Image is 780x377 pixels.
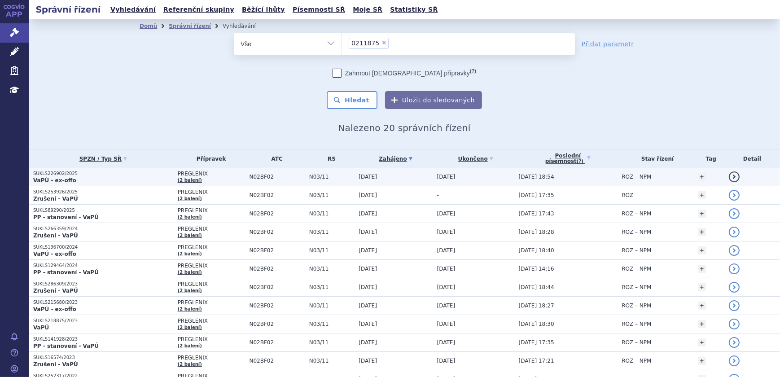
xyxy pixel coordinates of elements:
[33,189,173,195] p: SUKLS253926/2025
[437,229,456,235] span: [DATE]
[351,40,379,46] span: 0211875
[33,214,99,220] strong: PP - stanovení - VaPÚ
[729,171,740,182] a: detail
[729,337,740,348] a: detail
[178,355,245,361] span: PREGLENIX
[33,324,49,331] strong: VaPÚ
[437,192,439,198] span: -
[622,247,651,254] span: ROZ – NPM
[178,281,245,287] span: PREGLENIX
[385,91,482,109] button: Uložit do sledovaných
[437,247,456,254] span: [DATE]
[178,251,202,256] a: (2 balení)
[359,229,377,235] span: [DATE]
[309,174,355,180] span: N03/11
[33,288,78,294] strong: Zrušení - VaPÚ
[519,284,554,290] span: [DATE] 18:44
[178,233,202,238] a: (2 balení)
[359,210,377,217] span: [DATE]
[391,37,396,48] input: 0211875
[245,149,304,168] th: ATC
[249,229,304,235] span: N02BF02
[309,229,355,235] span: N03/11
[108,4,158,16] a: Vyhledávání
[519,339,554,346] span: [DATE] 17:35
[309,284,355,290] span: N03/11
[359,247,377,254] span: [DATE]
[437,153,514,165] a: Ukončeno
[178,318,245,324] span: PREGLENIX
[33,177,76,184] strong: VaPÚ - ex-offo
[519,210,554,217] span: [DATE] 17:43
[729,227,740,237] a: detail
[698,265,706,273] a: +
[178,178,202,183] a: (2 balení)
[178,299,245,306] span: PREGLENIX
[33,355,173,361] p: SUKLS16574/2023
[729,319,740,329] a: detail
[350,4,385,16] a: Moje SŘ
[309,247,355,254] span: N03/11
[249,192,304,198] span: N02BF02
[249,266,304,272] span: N02BF02
[309,210,355,217] span: N03/11
[309,302,355,309] span: N03/11
[327,91,377,109] button: Hledat
[622,302,651,309] span: ROZ – NPM
[437,339,456,346] span: [DATE]
[178,171,245,177] span: PREGLENIX
[173,149,245,168] th: Přípravek
[519,229,554,235] span: [DATE] 18:28
[359,266,377,272] span: [DATE]
[622,192,633,198] span: ROZ
[33,306,76,312] strong: VaPÚ - ex-offo
[249,339,304,346] span: N02BF02
[622,284,651,290] span: ROZ – NPM
[519,321,554,327] span: [DATE] 18:30
[33,343,99,349] strong: PP - stanovení - VaPÚ
[698,320,706,328] a: +
[698,283,706,291] a: +
[178,270,202,275] a: (2 balení)
[33,244,173,250] p: SUKLS196700/2024
[290,4,348,16] a: Písemnosti SŘ
[519,302,554,309] span: [DATE] 18:27
[178,307,202,311] a: (2 balení)
[622,266,651,272] span: ROZ – NPM
[33,361,78,368] strong: Zrušení - VaPÚ
[178,189,245,195] span: PREGLENIX
[729,355,740,366] a: detail
[33,171,173,177] p: SUKLS226902/2025
[622,229,651,235] span: ROZ – NPM
[309,339,355,346] span: N03/11
[519,247,554,254] span: [DATE] 18:40
[33,153,173,165] a: SPZN / Typ SŘ
[309,266,355,272] span: N03/11
[249,302,304,309] span: N02BF02
[249,174,304,180] span: N02BF02
[519,358,554,364] span: [DATE] 17:21
[178,263,245,269] span: PREGLENIX
[698,210,706,218] a: +
[178,196,202,201] a: (2 balení)
[698,246,706,254] a: +
[169,23,211,29] a: Správní řízení
[577,159,583,164] abbr: (?)
[178,343,202,348] a: (2 balení)
[161,4,237,16] a: Referenční skupiny
[333,69,476,78] label: Zahrnout [DEMOGRAPHIC_DATA] přípravky
[437,210,456,217] span: [DATE]
[698,191,706,199] a: +
[359,321,377,327] span: [DATE]
[309,321,355,327] span: N03/11
[178,362,202,367] a: (2 balení)
[359,339,377,346] span: [DATE]
[178,215,202,219] a: (2 balení)
[33,269,99,276] strong: PP - stanovení - VaPÚ
[178,207,245,214] span: PREGLENIX
[178,336,245,342] span: PREGLENIX
[33,263,173,269] p: SUKLS129464/2024
[33,336,173,342] p: SUKLS141928/2023
[359,192,377,198] span: [DATE]
[519,149,618,168] a: Poslednípísemnost(?)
